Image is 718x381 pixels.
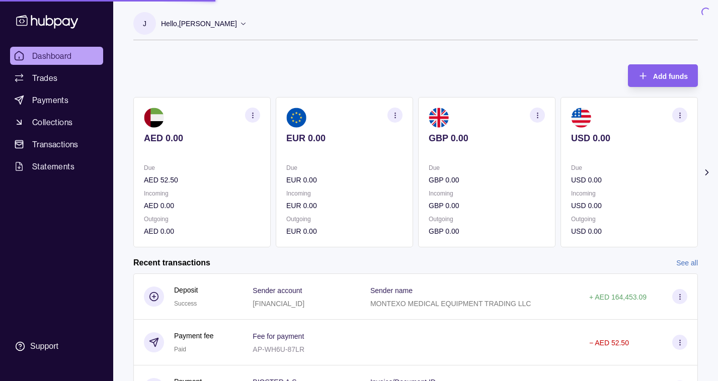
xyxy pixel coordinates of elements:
[10,336,103,357] a: Support
[144,108,164,128] img: ae
[253,332,304,340] p: Fee for payment
[429,226,545,237] p: GBP 0.00
[589,339,629,347] p: − AED 52.50
[143,18,146,29] p: J
[144,188,260,199] p: Incoming
[144,214,260,225] p: Outgoing
[144,174,260,185] p: AED 52.50
[253,300,304,308] p: [FINANCIAL_ID]
[571,200,687,211] p: USD 0.00
[286,188,403,199] p: Incoming
[144,200,260,211] p: AED 0.00
[144,133,260,144] p: AED 0.00
[10,69,103,87] a: Trades
[653,72,688,80] span: Add funds
[429,162,545,173] p: Due
[429,200,545,211] p: GBP 0.00
[571,226,687,237] p: USD 0.00
[370,300,531,308] p: MONTEXO MEDICAL EQUIPMENT TRADING LLC
[429,174,545,185] p: GBP 0.00
[571,214,687,225] p: Outgoing
[32,50,72,62] span: Dashboard
[286,200,403,211] p: EUR 0.00
[32,160,74,172] span: Statements
[144,226,260,237] p: AED 0.00
[571,108,591,128] img: us
[10,113,103,131] a: Collections
[174,346,186,353] span: Paid
[286,162,403,173] p: Due
[370,287,413,295] p: Sender name
[286,226,403,237] p: EUR 0.00
[571,162,687,173] p: Due
[628,64,698,87] button: Add funds
[571,133,687,144] p: USD 0.00
[429,133,545,144] p: GBP 0.00
[429,214,545,225] p: Outgoing
[676,257,698,268] a: See all
[32,116,72,128] span: Collections
[429,188,545,199] p: Incoming
[589,293,647,301] p: + AED 164,453.09
[10,91,103,109] a: Payments
[571,174,687,185] p: USD 0.00
[253,287,302,295] p: Sender account
[286,108,306,128] img: eu
[32,94,68,106] span: Payments
[286,174,403,185] p: EUR 0.00
[30,341,58,352] div: Support
[10,157,103,175] a: Statements
[10,135,103,153] a: Transactions
[174,284,198,296] p: Deposit
[32,138,78,150] span: Transactions
[161,18,237,29] p: Hello, [PERSON_NAME]
[10,47,103,65] a: Dashboard
[286,133,403,144] p: EUR 0.00
[286,214,403,225] p: Outgoing
[174,300,197,307] span: Success
[174,330,214,341] p: Payment fee
[253,345,304,353] p: AP-WH6U-87LR
[571,188,687,199] p: Incoming
[133,257,210,268] h2: Recent transactions
[32,72,57,84] span: Trades
[144,162,260,173] p: Due
[429,108,449,128] img: gb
